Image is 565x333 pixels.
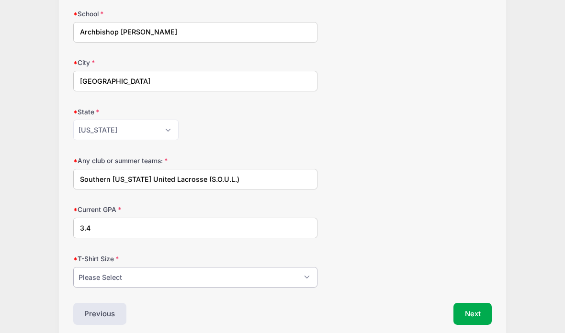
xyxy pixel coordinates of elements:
[73,9,213,19] label: School
[73,156,213,166] label: Any club or summer teams:
[73,254,213,264] label: T-Shirt Size
[73,58,213,67] label: City
[73,205,213,214] label: Current GPA
[73,107,213,117] label: State
[453,303,492,325] button: Next
[73,303,127,325] button: Previous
